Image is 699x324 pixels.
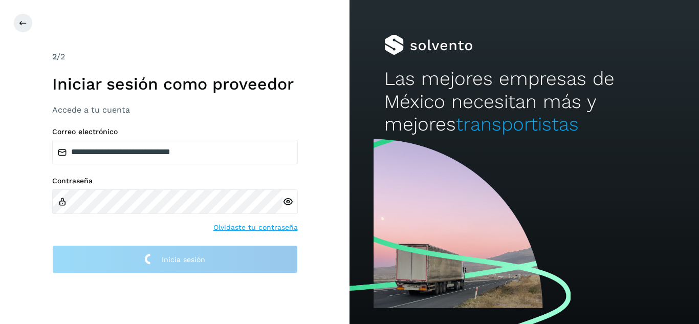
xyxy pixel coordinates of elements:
h1: Iniciar sesión como proveedor [52,74,298,94]
span: transportistas [456,113,579,135]
label: Contraseña [52,177,298,185]
div: /2 [52,51,298,63]
span: Inicia sesión [162,256,205,263]
label: Correo electrónico [52,127,298,136]
span: 2 [52,52,57,61]
button: Inicia sesión [52,245,298,273]
a: Olvidaste tu contraseña [213,222,298,233]
h3: Accede a tu cuenta [52,105,298,115]
h2: Las mejores empresas de México necesitan más y mejores [384,68,664,136]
